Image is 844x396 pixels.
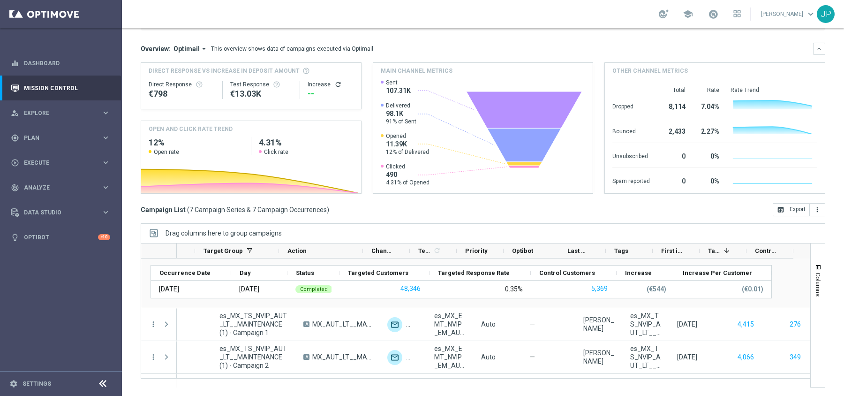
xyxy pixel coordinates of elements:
div: Mission Control [11,76,110,100]
div: 2.27% [697,123,719,138]
span: es_MX_TS_NVIP_AUT_LT__MAINTENANCE (1) - Campaign 1 [219,312,287,337]
h2: 4.31% [259,137,354,148]
span: 7 Campaign Series & 7 Campaign Occurrences [189,206,327,214]
span: 91% of Sent [386,118,416,125]
span: es_MX_TS_NVIP_AUT_LT__MAINTENANCE (1) - Campaign 2 [219,344,287,370]
span: Direct Response VS Increase In Deposit Amount [149,67,300,75]
div: 2,433 [661,123,686,138]
i: person_search [11,109,19,117]
div: Rate [697,86,719,94]
span: Open rate [154,148,179,156]
span: Targeted Customers [708,247,720,254]
button: equalizer Dashboard [10,60,111,67]
span: Completed [300,286,328,292]
div: Bounced [612,123,650,138]
button: track_changes Analyze keyboard_arrow_right [10,184,111,191]
i: gps_fixed [11,134,19,142]
div: +10 [98,234,110,240]
div: Data Studio [11,208,101,217]
a: [PERSON_NAME]keyboard_arrow_down [760,7,817,21]
span: Control Customers [539,269,595,276]
h4: OPEN AND CLICK RATE TREND [149,125,233,133]
div: Optibot [11,225,110,250]
img: Optimail [387,350,402,365]
span: Occurrence Date [159,269,211,276]
img: OtherLevels [406,317,421,332]
span: A [303,321,309,327]
div: Explore [11,109,101,117]
span: Data Studio [24,210,101,215]
button: refresh [334,81,342,88]
button: more_vert [810,203,825,216]
span: es_MX_EMT_NVIP_EM_AUT_LT__MAINTENANCE_BUY2GET1MLN, MX_AUTO_24_BUY_2_PB_GET_1ML_RI - MX_AUTO_24_BU... [434,312,465,337]
span: Auto [481,353,496,361]
i: keyboard_arrow_right [101,183,110,192]
span: 490 [386,170,430,179]
span: Optibot [512,247,533,254]
span: Drag columns here to group campaigns [166,229,282,237]
div: 0.35% [505,285,523,293]
i: keyboard_arrow_right [101,133,110,142]
h2: 12% [149,137,243,148]
div: Execute [11,159,101,167]
button: 5,369 [590,283,609,295]
span: Target Group [203,247,243,254]
div: Analyze [11,183,101,192]
span: Priority [465,247,488,254]
span: 12% of Delivered [386,148,429,156]
span: First in Range [661,247,684,254]
multiple-options-button: Export to CSV [773,206,825,213]
i: settings [9,380,18,388]
div: Tuesday [239,285,259,293]
div: Optimail [387,317,402,332]
div: play_circle_outline Execute keyboard_arrow_right [10,159,111,167]
i: more_vert [814,206,821,213]
span: A [303,354,309,360]
span: Plan [24,135,101,141]
img: OtherLevels [406,350,421,365]
button: Mission Control [10,84,111,92]
button: 48,346 [399,283,422,295]
div: 7.04% [697,98,719,113]
div: Spam reported [612,173,650,188]
div: 0% [697,173,719,188]
span: MX_AUT_LT__MAINTENANCE [312,353,371,361]
span: Optimail [173,45,200,53]
button: 276 [789,319,802,330]
button: 4,066 [737,351,755,363]
button: Optimail arrow_drop_down [171,45,211,53]
button: open_in_browser Export [773,203,810,216]
span: Status [296,269,314,276]
div: 0 [661,148,686,163]
span: — [530,320,535,328]
h3: Campaign List [141,206,329,214]
span: Execute [24,160,101,166]
span: 107.31K [386,86,411,95]
span: Targeted Customers [348,269,408,276]
button: keyboard_arrow_down [813,43,825,55]
span: Explore [24,110,101,116]
button: person_search Explore keyboard_arrow_right [10,109,111,117]
button: more_vert [149,320,158,328]
div: €13,025 [230,88,292,99]
span: — [530,353,535,361]
span: Columns [814,273,822,297]
div: Test Response [230,81,292,88]
div: Rate Trend [731,86,817,94]
div: lightbulb Optibot +10 [10,234,111,241]
i: keyboard_arrow_down [816,46,822,52]
span: Control Customers [755,247,777,254]
div: 0 [661,173,686,188]
div: This overview shows data of campaigns executed via Optimail [211,45,373,53]
div: Dashboard [11,51,110,76]
span: Analyze [24,185,101,190]
div: gps_fixed Plan keyboard_arrow_right [10,134,111,142]
span: Last Modified By [567,247,590,254]
span: school [683,9,693,19]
